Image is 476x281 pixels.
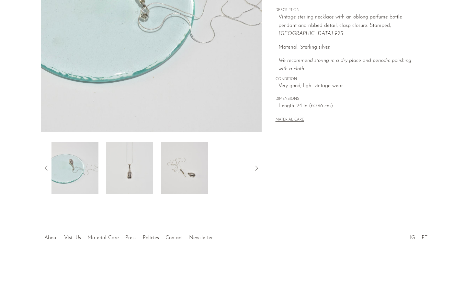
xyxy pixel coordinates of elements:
[161,142,208,194] img: Ribbed Perfume Bottle Pendant Necklace
[407,230,431,242] ul: Social Medias
[41,230,216,242] ul: Quick links
[125,235,136,240] a: Press
[278,82,421,90] span: Very good; light vintage wear.
[276,118,304,123] button: MATERIAL CARE
[87,235,119,240] a: Material Care
[143,235,159,240] a: Policies
[278,31,344,36] em: [GEOGRAPHIC_DATA] 925.
[422,235,427,240] a: PT
[106,142,153,194] img: Ribbed Perfume Bottle Pendant Necklace
[278,13,421,38] p: Vintage sterling necklace with an oblong perfume bottle pendant and ribbed detail, clasp closure....
[410,235,415,240] a: IG
[64,235,81,240] a: Visit Us
[51,142,98,194] img: Ribbed Perfume Bottle Pendant Necklace
[276,7,421,13] span: DESCRIPTION
[44,235,58,240] a: About
[278,58,411,72] i: We recommend storing in a dry place and periodic polishing with a cloth.
[165,235,183,240] a: Contact
[276,76,421,82] span: CONDITION
[278,102,421,111] span: Length: 24 in (60.96 cm)
[276,96,421,102] span: DIMENSIONS
[278,43,421,52] p: Material: Sterling silver.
